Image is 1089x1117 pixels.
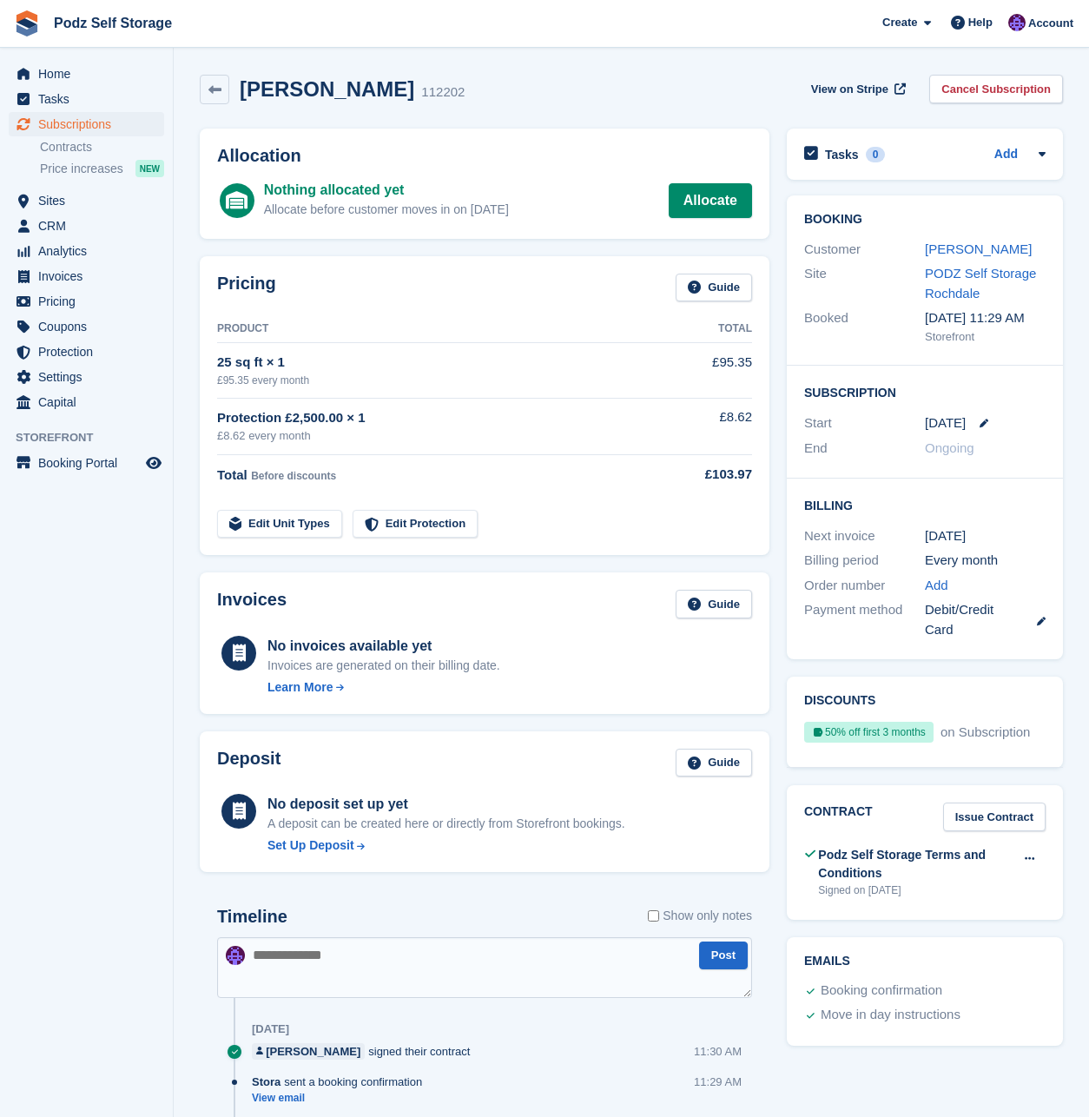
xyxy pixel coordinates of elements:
[47,9,179,37] a: Podz Self Storage
[38,62,142,86] span: Home
[217,510,342,539] a: Edit Unit Types
[217,907,287,927] h2: Timeline
[670,465,752,485] div: £103.97
[9,188,164,213] a: menu
[217,146,752,166] h2: Allocation
[251,470,336,482] span: Before discounts
[9,314,164,339] a: menu
[252,1091,431,1106] a: View email
[925,308,1046,328] div: [DATE] 11:29 AM
[866,147,886,162] div: 0
[217,749,280,777] h2: Deposit
[14,10,40,36] img: stora-icon-8386f47178a22dfd0bd8f6a31ec36ba5ce8667c1dd55bd0f319d3a0aa187defe.svg
[252,1074,280,1090] span: Stora
[804,75,909,103] a: View on Stripe
[226,946,245,965] img: Jawed Chowdhary
[925,241,1032,256] a: [PERSON_NAME]
[821,1005,960,1026] div: Move in day instructions
[804,264,925,303] div: Site
[804,213,1046,227] h2: Booking
[267,815,625,833] p: A deposit can be created here or directly from Storefront bookings.
[699,942,748,970] button: Post
[804,413,925,433] div: Start
[252,1043,478,1060] div: signed their contract
[264,180,509,201] div: Nothing allocated yet
[9,264,164,288] a: menu
[217,315,670,343] th: Product
[267,678,500,697] a: Learn More
[648,907,752,925] label: Show only notes
[1028,15,1073,32] span: Account
[670,315,752,343] th: Total
[267,636,500,657] div: No invoices available yet
[694,1074,742,1090] div: 11:29 AM
[9,390,164,414] a: menu
[804,526,925,546] div: Next invoice
[818,846,1013,882] div: Podz Self Storage Terms and Conditions
[135,160,164,177] div: NEW
[804,722,934,743] div: 50% off first 3 months
[38,340,142,364] span: Protection
[804,955,1046,968] h2: Emails
[937,724,1030,739] span: on Subscription
[804,600,925,639] div: Payment method
[9,365,164,389] a: menu
[676,749,752,777] a: Guide
[40,161,123,177] span: Price increases
[804,694,1046,708] h2: Discounts
[421,83,465,102] div: 112202
[9,289,164,314] a: menu
[811,81,888,98] span: View on Stripe
[925,413,966,433] time: 2025-10-06 00:00:00 UTC
[38,390,142,414] span: Capital
[9,214,164,238] a: menu
[804,496,1046,513] h2: Billing
[925,600,1046,639] div: Debit/Credit Card
[38,314,142,339] span: Coupons
[925,576,948,596] a: Add
[264,201,509,219] div: Allocate before customer moves in on [DATE]
[267,836,625,855] a: Set Up Deposit
[9,62,164,86] a: menu
[40,159,164,178] a: Price increases NEW
[252,1043,365,1060] a: [PERSON_NAME]
[943,803,1046,831] a: Issue Contract
[38,289,142,314] span: Pricing
[266,1043,360,1060] div: [PERSON_NAME]
[353,510,478,539] a: Edit Protection
[252,1074,431,1090] div: sent a booking confirmation
[38,451,142,475] span: Booking Portal
[925,440,974,455] span: Ongoing
[994,145,1018,165] a: Add
[9,112,164,136] a: menu
[252,1022,289,1036] div: [DATE]
[40,139,164,155] a: Contracts
[925,266,1036,301] a: PODZ Self Storage Rochdale
[670,343,752,398] td: £95.35
[217,427,670,445] div: £8.62 every month
[648,907,659,925] input: Show only notes
[694,1043,742,1060] div: 11:30 AM
[676,274,752,302] a: Guide
[804,240,925,260] div: Customer
[804,551,925,571] div: Billing period
[882,14,917,31] span: Create
[676,590,752,618] a: Guide
[267,678,333,697] div: Learn More
[929,75,1063,103] a: Cancel Subscription
[38,188,142,213] span: Sites
[804,308,925,345] div: Booked
[16,429,173,446] span: Storefront
[217,467,247,482] span: Total
[804,803,873,831] h2: Contract
[1008,14,1026,31] img: Jawed Chowdhary
[968,14,993,31] span: Help
[267,836,354,855] div: Set Up Deposit
[38,112,142,136] span: Subscriptions
[818,882,1013,898] div: Signed on [DATE]
[925,551,1046,571] div: Every month
[38,365,142,389] span: Settings
[9,239,164,263] a: menu
[217,274,276,302] h2: Pricing
[925,526,1046,546] div: [DATE]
